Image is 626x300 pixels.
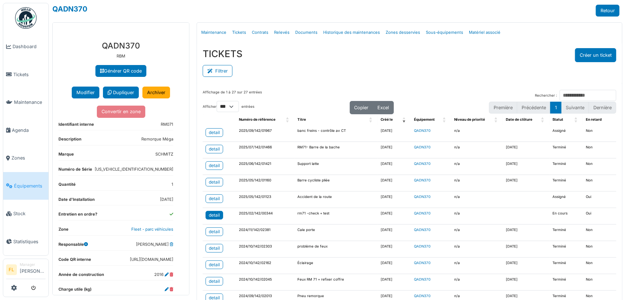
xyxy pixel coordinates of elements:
[13,43,46,50] span: Dashboard
[295,241,378,258] td: problème de feux
[403,114,407,125] span: Créé le: Activate to remove sorting
[236,274,295,291] td: 2024/10/142/02045
[583,258,616,274] td: Non
[72,87,99,98] button: Modifier
[58,121,94,130] dt: Identifiant interne
[154,272,173,278] dd: 2016
[414,195,430,199] a: QADN370
[583,241,616,258] td: Non
[206,260,223,269] a: detail
[535,93,557,98] label: Rechercher :
[583,125,616,142] td: Non
[13,238,46,245] span: Statistiques
[209,129,220,136] div: detail
[136,241,173,248] dd: [PERSON_NAME]
[58,211,97,220] dt: Entretien en ordre?
[295,158,378,175] td: Support latte
[206,227,223,236] a: detail
[209,245,220,251] div: detail
[58,257,91,266] dt: Code QR interne
[550,102,561,114] button: 1
[550,274,583,291] td: Terminé
[451,225,503,241] td: n/a
[295,225,378,241] td: Cale porte
[3,144,48,172] a: Zones
[15,7,37,29] img: Badge_color-CXgf-gQk.svg
[206,161,223,170] a: detail
[503,225,550,241] td: [DATE]
[161,121,173,128] dd: RM071
[583,175,616,191] td: Non
[295,175,378,191] td: Barre cycliste pliée
[414,294,430,298] a: QADN370
[236,208,295,225] td: 2025/02/142/00344
[58,286,91,295] dt: Charge utile (kg)
[503,142,550,158] td: [DATE]
[583,191,616,208] td: Oui
[206,178,223,186] a: detail
[378,225,411,241] td: [DATE]
[95,166,173,172] dd: [US_VEHICLE_IDENTIFICATION_NUMBER]
[3,172,48,200] a: Équipements
[494,114,499,125] span: Niveau de priorité: Activate to sort
[6,264,17,275] li: FL
[451,142,503,158] td: n/a
[236,125,295,142] td: 2025/09/142/01967
[378,158,411,175] td: [DATE]
[451,158,503,175] td: n/a
[503,175,550,191] td: [DATE]
[3,61,48,89] a: Tickets
[451,208,503,225] td: n/a
[550,158,583,175] td: Terminé
[271,24,292,41] a: Relevés
[550,175,583,191] td: Terminé
[575,48,616,62] button: Créer un ticket
[550,125,583,142] td: Assigné
[14,183,46,189] span: Équipements
[58,241,88,250] dt: Responsable
[239,117,276,121] span: Numéro de référence
[11,154,46,161] span: Zones
[378,274,411,291] td: [DATE]
[58,272,104,281] dt: Année de construction
[451,258,503,274] td: n/a
[574,114,579,125] span: Statut: Activate to sort
[14,99,46,106] span: Maintenance
[583,158,616,175] td: Non
[292,24,320,41] a: Documents
[550,191,583,208] td: Assigné
[414,244,430,248] a: QADN370
[378,241,411,258] td: [DATE]
[414,145,430,149] a: QADN370
[52,5,87,13] a: QADN370
[3,116,48,144] a: Agenda
[209,212,220,218] div: detail
[58,197,95,206] dt: Date d'Installation
[503,158,550,175] td: [DATE]
[12,127,46,134] span: Agenda
[378,105,389,110] span: Excel
[596,5,620,17] a: Retour
[142,87,170,98] a: Archiver
[423,24,466,41] a: Sous-équipements
[206,211,223,220] a: detail
[20,262,46,277] li: [PERSON_NAME]
[414,129,430,133] a: QADN370
[454,117,485,121] span: Niveau de priorité
[13,71,46,78] span: Tickets
[236,175,295,191] td: 2025/05/142/01160
[209,179,220,185] div: detail
[583,208,616,225] td: Oui
[295,142,378,158] td: RM71- Barre de la bache
[451,125,503,142] td: n/a
[295,125,378,142] td: banc freins - contrôle av CT
[209,146,220,152] div: detail
[381,117,393,121] span: Créé le
[209,278,220,285] div: detail
[550,258,583,274] td: Terminé
[95,65,146,77] a: Générer QR code
[206,194,223,203] a: detail
[286,114,290,125] span: Numéro de référence: Activate to sort
[451,241,503,258] td: n/a
[209,229,220,235] div: detail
